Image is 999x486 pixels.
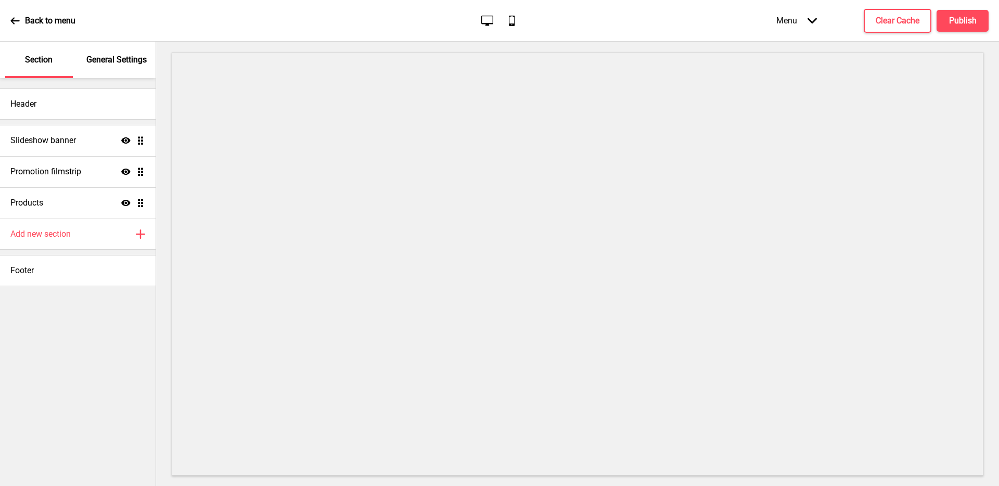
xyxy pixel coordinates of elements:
div: Menu [766,5,827,36]
h4: Products [10,197,43,209]
button: Clear Cache [864,9,931,33]
h4: Publish [949,15,977,27]
button: Publish [937,10,989,32]
h4: Clear Cache [876,15,919,27]
p: General Settings [86,54,147,66]
a: Back to menu [10,7,75,35]
h4: Promotion filmstrip [10,166,81,177]
h4: Footer [10,265,34,276]
h4: Header [10,98,36,110]
p: Section [25,54,53,66]
h4: Add new section [10,228,71,240]
h4: Slideshow banner [10,135,76,146]
p: Back to menu [25,15,75,27]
